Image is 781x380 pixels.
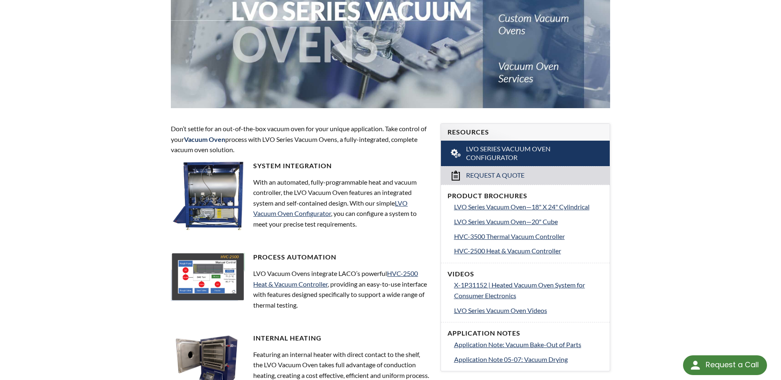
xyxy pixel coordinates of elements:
div: Request a Call [706,355,759,374]
span: HVC-2500 Heat & Vacuum Controller [454,247,561,255]
p: With an automated, fully-programmable heat and vacuum controller, the LVO Vacuum Oven features an... [171,177,430,229]
img: round button [689,359,702,372]
a: LVO Series Vacuum Oven—20" Cube [454,216,603,227]
h4: Process Automation [171,253,430,262]
a: Request a Quote [441,166,610,185]
span: Application Note 05-07: Vacuum Drying [454,355,568,363]
span: Request a Quote [466,171,525,180]
a: LVO Series Vacuum Oven—18" X 24" Cylindrical [454,202,603,212]
span: LVO Series Vacuum Oven Configurator [466,145,585,162]
h4: Resources [448,128,603,137]
h4: Videos [448,270,603,278]
span: X-1P31152 | Heated Vacuum Oven System for Consumer Electronics [454,281,585,299]
h4: Application Notes [448,329,603,338]
a: HVC-2500 Heat & Vacuum Controller [454,246,603,256]
a: LVO Series Vacuum Oven Videos [454,305,603,316]
h4: System Integration [171,162,430,170]
a: HVC-2500 Heat & Vacuum Controller [253,269,418,288]
span: LVO Series Vacuum Oven—20" Cube [454,218,558,225]
a: Application Note 05-07: Vacuum Drying [454,354,603,365]
a: X-1P31152 | Heated Vacuum Oven System for Consumer Electronics [454,280,603,301]
img: LVO-2500.jpg [171,253,253,301]
p: LVO Vacuum Ovens integrate LACO’s powerful , providing an easy-to-use interface with features des... [171,268,430,310]
p: Don’t settle for an out-of-the-box vacuum oven for your unique application. Take control of your ... [171,123,430,155]
span: HVC-3500 Thermal Vacuum Controller [454,232,565,240]
img: LVO-H_side2.jpg [171,162,253,231]
div: Request a Call [683,355,767,375]
h4: Internal Heating [171,334,430,343]
a: LVO Series Vacuum Oven Configurator [441,141,610,166]
a: HVC-3500 Thermal Vacuum Controller [454,231,603,242]
h4: Product Brochures [448,192,603,200]
strong: Vacuum Oven [184,135,225,143]
span: LVO Series Vacuum Oven—18" X 24" Cylindrical [454,203,590,211]
a: Application Note: Vacuum Bake-Out of Parts [454,339,603,350]
span: LVO Series Vacuum Oven Videos [454,306,547,314]
span: Application Note: Vacuum Bake-Out of Parts [454,341,581,348]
